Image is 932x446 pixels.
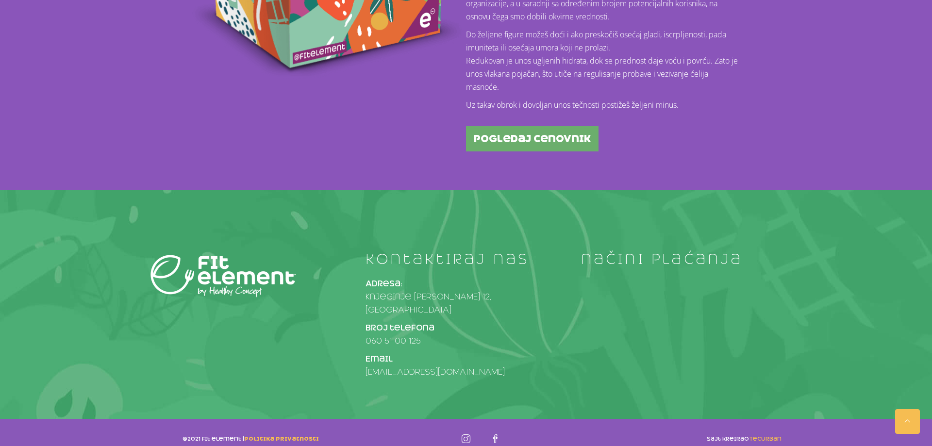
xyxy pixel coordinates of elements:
[366,354,393,364] strong: Email
[366,323,434,333] strong: Broj telefona
[366,279,402,289] strong: Adresa:
[466,99,743,112] p: Uz takav obrok i dovoljan unos tečnosti postižeš željeni minus.
[150,434,351,444] p: ©2021 fit element |
[366,251,566,267] h4: kontaktiraj nas
[474,134,591,144] span: pogledaj cenovnik
[466,126,599,151] a: pogledaj cenovnik
[466,28,743,94] p: Do željene figure možeš doći i ako preskočiš osećaj gladi, iscrpljenosti, pada imuniteta ili oseć...
[581,434,782,444] p: sajt kreirao
[366,336,421,346] a: 060 51 00 125
[749,435,782,442] a: TecUrban
[581,251,782,267] h4: načini plaćanja
[244,435,319,442] a: politika privatnosti
[366,367,505,377] a: [EMAIL_ADDRESS][DOMAIN_NAME]
[366,277,566,316] p: Knjeginje [PERSON_NAME] 12, [GEOGRAPHIC_DATA]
